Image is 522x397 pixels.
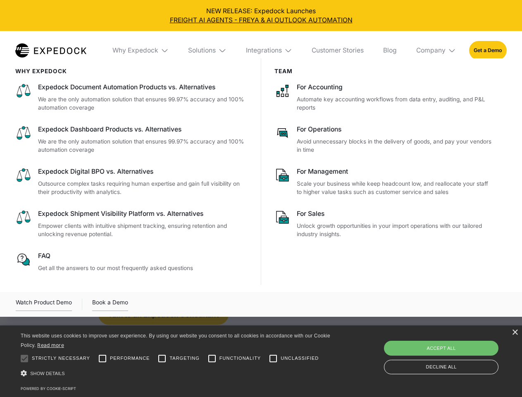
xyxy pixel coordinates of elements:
p: Get all the answers to our most frequently asked questions [38,264,248,273]
div: For Operations [297,125,493,134]
a: Read more [37,342,64,348]
div: Expedock Dashboard Products vs. Alternatives [38,125,248,134]
div: Solutions [188,46,216,55]
p: Scale your business while keep headcount low, and reallocate your staff to higher value tasks suc... [297,179,493,196]
div: Team [274,68,494,74]
a: Customer Stories [305,31,370,70]
span: Show details [30,371,65,376]
div: Why Expedock [112,46,158,55]
p: We are the only automation solution that ensures 99.97% accuracy and 100% automation coverage [38,137,248,154]
a: Book a Demo [92,298,128,311]
div: Expedock Shipment Visibility Platform vs. Alternatives [38,209,248,218]
span: This website uses cookies to improve user experience. By using our website you consent to all coo... [21,333,330,348]
div: Integrations [239,31,299,70]
div: WHy Expedock [15,68,248,74]
span: Functionality [219,355,261,362]
div: Expedock Digital BPO vs. Alternatives [38,167,248,176]
a: Powered by cookie-script [21,386,76,391]
a: FAQGet all the answers to our most frequently asked questions [15,251,248,272]
div: For Accounting [297,83,493,92]
a: For AccountingAutomate key accounting workflows from data entry, auditing, and P&L reports [274,83,494,112]
div: Expedock Document Automation Products vs. Alternatives [38,83,248,92]
a: Expedock Dashboard Products vs. AlternativesWe are the only automation solution that ensures 99.9... [15,125,248,154]
p: Empower clients with intuitive shipment tracking, ensuring retention and unlocking revenue potent... [38,222,248,239]
div: For Sales [297,209,493,218]
a: FREIGHT AI AGENTS - FREYA & AI OUTLOOK AUTOMATION [7,16,516,25]
p: Unlock growth opportunities in your import operations with our tailored industry insights. [297,222,493,239]
div: For Management [297,167,493,176]
p: Avoid unnecessary blocks in the delivery of goods, and pay your vendors in time [297,137,493,154]
a: Expedock Digital BPO vs. AlternativesOutsource complex tasks requiring human expertise and gain f... [15,167,248,196]
div: Why Expedock [106,31,175,70]
a: open lightbox [16,298,72,311]
div: Solutions [182,31,233,70]
span: Strictly necessary [32,355,90,362]
a: For OperationsAvoid unnecessary blocks in the delivery of goods, and pay your vendors in time [274,125,494,154]
iframe: Chat Widget [384,308,522,397]
div: FAQ [38,251,248,261]
a: Blog [377,31,403,70]
p: Automate key accounting workflows from data entry, auditing, and P&L reports [297,95,493,112]
div: Company [410,31,462,70]
p: Outsource complex tasks requiring human expertise and gain full visibility on their productivity ... [38,179,248,196]
a: Get a Demo [469,41,507,60]
p: We are the only automation solution that ensures 99.97% accuracy and 100% automation coverage [38,95,248,112]
a: For ManagementScale your business while keep headcount low, and reallocate your staff to higher v... [274,167,494,196]
span: Targeting [169,355,199,362]
div: NEW RELEASE: Expedock Launches [7,7,516,25]
div: Integrations [246,46,282,55]
a: Expedock Shipment Visibility Platform vs. AlternativesEmpower clients with intuitive shipment tra... [15,209,248,239]
div: Company [416,46,446,55]
a: Expedock Document Automation Products vs. AlternativesWe are the only automation solution that en... [15,83,248,112]
div: Watch Product Demo [16,298,72,311]
span: Unclassified [281,355,319,362]
a: For SalesUnlock growth opportunities in your import operations with our tailored industry insights. [274,209,494,239]
div: Show details [21,368,333,379]
span: Performance [110,355,150,362]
